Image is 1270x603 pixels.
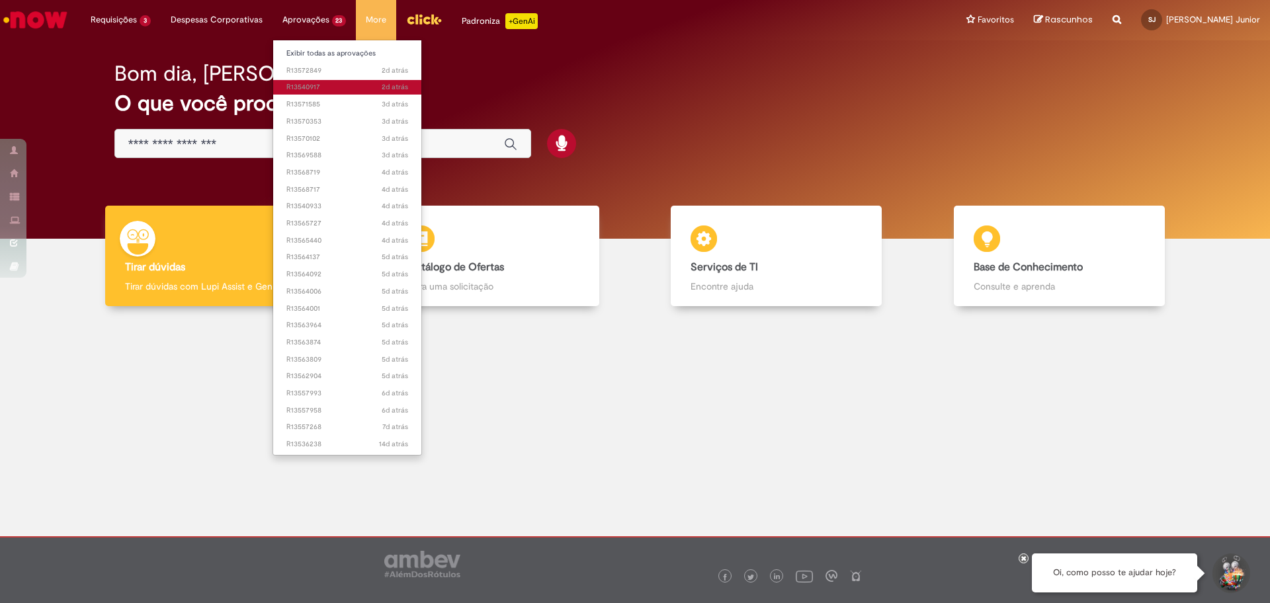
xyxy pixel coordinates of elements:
button: Iniciar Conversa de Suporte [1210,553,1250,593]
a: Catálogo de Ofertas Abra uma solicitação [353,206,636,307]
span: 5d atrás [382,320,408,330]
span: 3d atrás [382,99,408,109]
span: R13568717 [286,184,409,195]
span: R13564001 [286,303,409,314]
span: Requisições [91,13,137,26]
span: Despesas Corporativas [171,13,263,26]
time: 27/09/2025 10:57:29 [382,65,408,75]
span: R13569588 [286,150,409,161]
span: 2d atrás [382,82,408,92]
span: Rascunhos [1045,13,1093,26]
a: Aberto R13572849 : [273,63,422,78]
p: Tirar dúvidas com Lupi Assist e Gen Ai [125,280,296,293]
time: 24/09/2025 16:23:17 [382,303,408,313]
time: 23/09/2025 10:10:46 [382,388,408,398]
span: 4d atrás [382,167,408,177]
span: 5d atrás [382,269,408,279]
span: 3d atrás [382,150,408,160]
a: Aberto R13564001 : [273,301,422,316]
a: Aberto R13570353 : [273,114,422,129]
span: SJ [1148,15,1156,24]
span: 5d atrás [382,337,408,347]
span: R13563964 [286,320,409,331]
span: 5d atrás [382,303,408,313]
span: R13562904 [286,371,409,382]
a: Rascunhos [1034,14,1093,26]
a: Aberto R13557993 : [273,386,422,401]
a: Aberto R13568717 : [273,182,422,197]
img: logo_footer_naosei.png [850,570,862,582]
span: R13564092 [286,269,409,280]
span: 7d atrás [382,422,408,432]
span: R13540917 [286,82,409,93]
a: Aberto R13564137 : [273,250,422,264]
a: Aberto R13570102 : [273,132,422,146]
span: R13571585 [286,99,409,110]
a: Aberto R13571585 : [273,97,422,112]
span: R13568719 [286,167,409,178]
div: Oi, como posso te ajudar hoje? [1032,553,1197,592]
span: 4d atrás [382,184,408,194]
time: 26/09/2025 10:05:35 [382,150,408,160]
time: 24/09/2025 16:41:48 [382,252,408,262]
img: logo_footer_youtube.png [796,567,813,584]
span: 4d atrás [382,235,408,245]
span: Aprovações [282,13,329,26]
time: 24/09/2025 12:53:46 [382,371,408,381]
p: Abra uma solicitação [408,280,579,293]
time: 23/09/2025 10:04:43 [382,405,408,415]
img: logo_footer_twitter.png [747,574,754,581]
span: R13540933 [286,201,409,212]
a: Aberto R13557268 : [273,420,422,434]
a: Aberto R13536238 : [273,437,422,452]
span: 3d atrás [382,116,408,126]
span: R13536238 [286,439,409,450]
time: 23/09/2025 07:12:26 [382,422,408,432]
span: 3d atrás [382,134,408,143]
a: Aberto R13540933 : [273,199,422,214]
time: 24/09/2025 16:19:30 [382,320,408,330]
span: R13563874 [286,337,409,348]
time: 24/09/2025 16:35:03 [382,269,408,279]
img: click_logo_yellow_360x200.png [406,9,442,29]
time: 24/09/2025 16:23:50 [382,286,408,296]
b: Catálogo de Ofertas [408,261,504,274]
a: Serviços de TI Encontre ajuda [635,206,918,307]
time: 26/09/2025 11:25:51 [382,134,408,143]
a: Aberto R13568719 : [273,165,422,180]
img: logo_footer_workplace.png [825,570,837,582]
span: 2d atrás [382,65,408,75]
a: Aberto R13569588 : [273,148,422,163]
a: Aberto R13564092 : [273,267,422,282]
h2: Bom dia, [PERSON_NAME] [114,62,368,85]
a: Aberto R13563874 : [273,335,422,350]
span: [PERSON_NAME] Junior [1166,14,1260,25]
span: 6d atrás [382,405,408,415]
a: Aberto R13563809 : [273,352,422,367]
span: More [366,13,386,26]
time: 27/09/2025 09:52:34 [382,82,408,92]
a: Aberto R13564006 : [273,284,422,299]
b: Tirar dúvidas [125,261,185,274]
span: R13563809 [286,354,409,365]
time: 26/09/2025 12:09:13 [382,116,408,126]
b: Base de Conhecimento [974,261,1083,274]
span: 23 [332,15,347,26]
img: logo_footer_facebook.png [722,574,728,581]
time: 25/09/2025 21:10:17 [382,167,408,177]
a: Exibir todas as aprovações [273,46,422,61]
span: R13564006 [286,286,409,297]
span: R13564137 [286,252,409,262]
span: Favoritos [978,13,1014,26]
span: R13557268 [286,422,409,432]
p: +GenAi [505,13,538,29]
a: Aberto R13565727 : [273,216,422,231]
span: R13565440 [286,235,409,246]
span: 4d atrás [382,218,408,228]
time: 24/09/2025 15:53:54 [382,354,408,364]
span: 5d atrás [382,371,408,381]
a: Aberto R13540917 : [273,80,422,95]
time: 26/09/2025 16:25:24 [382,99,408,109]
img: logo_footer_ambev_rotulo_gray.png [384,551,460,577]
span: 5d atrás [382,252,408,262]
